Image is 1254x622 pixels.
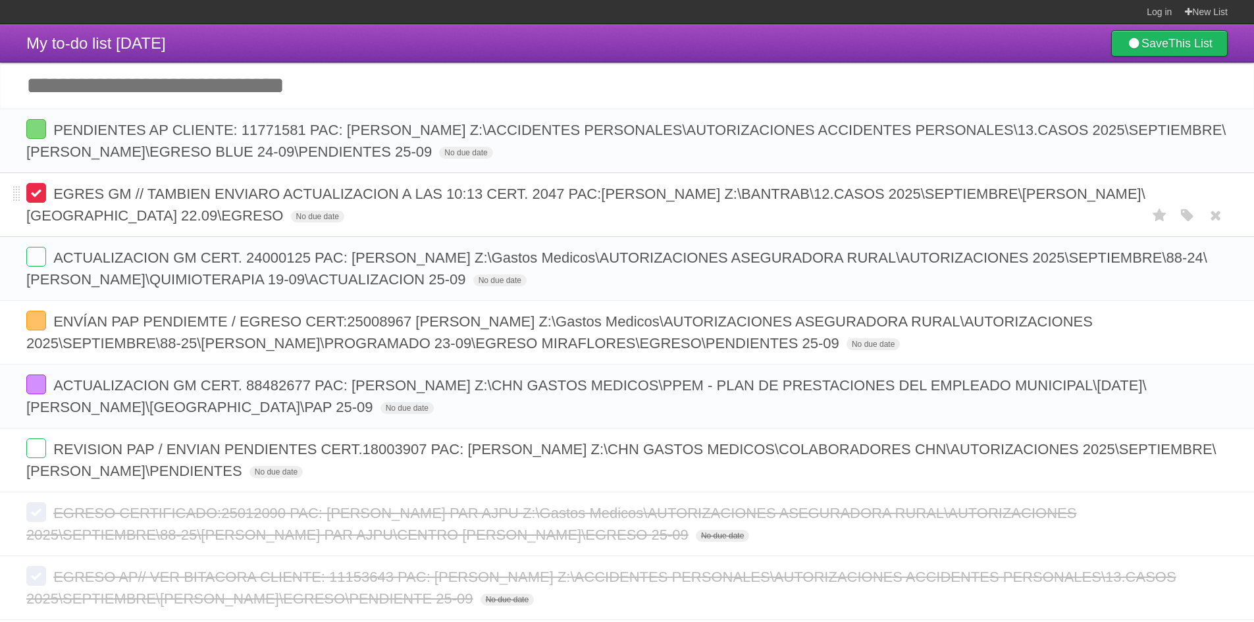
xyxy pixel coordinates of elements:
[26,183,46,203] label: Done
[291,211,344,222] span: No due date
[1168,37,1213,50] b: This List
[380,402,434,414] span: No due date
[26,119,46,139] label: Done
[26,311,46,330] label: Done
[439,147,492,159] span: No due date
[26,505,1076,543] span: EGRESO CERTIFICADO:25012090 PAC: [PERSON_NAME] PAR AJPU Z:\Gastos Medicos\AUTORIZACIONES ASEGURAD...
[26,377,1147,415] span: ACTUALIZACION GM CERT. 88482677 PAC: [PERSON_NAME] Z:\CHN GASTOS MEDICOS\PPEM - PLAN DE PRESTACIO...
[473,274,527,286] span: No due date
[26,247,46,267] label: Done
[26,186,1145,224] span: EGRES GM // TAMBIEN ENVIARO ACTUALIZACION A LAS 10:13 CERT. 2047 PAC:[PERSON_NAME] Z:\BANTRAB\12....
[249,466,303,478] span: No due date
[1147,205,1172,226] label: Star task
[26,375,46,394] label: Done
[1111,30,1228,57] a: SaveThis List
[26,122,1226,160] span: PENDIENTES AP CLIENTE: 11771581 PAC: [PERSON_NAME] Z:\ACCIDENTES PERSONALES\AUTORIZACIONES ACCIDE...
[696,530,749,542] span: No due date
[26,566,46,586] label: Done
[26,441,1216,479] span: REVISION PAP / ENVIAN PENDIENTES CERT.18003907 PAC: [PERSON_NAME] Z:\CHN GASTOS MEDICOS\COLABORAD...
[26,502,46,522] label: Done
[26,34,166,52] span: My to-do list [DATE]
[26,569,1176,607] span: EGRESO AP// VER BITACORA CLIENTE: 11153643 PAC: [PERSON_NAME] Z:\ACCIDENTES PERSONALES\AUTORIZACI...
[26,313,1093,351] span: ENVÍAN PAP PENDIEMTE / EGRESO CERT:25008967 [PERSON_NAME] Z:\Gastos Medicos\AUTORIZACIONES ASEGUR...
[481,594,534,606] span: No due date
[26,438,46,458] label: Done
[26,249,1207,288] span: ACTUALIZACION GM CERT. 24000125 PAC: [PERSON_NAME] Z:\Gastos Medicos\AUTORIZACIONES ASEGURADORA R...
[847,338,900,350] span: No due date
